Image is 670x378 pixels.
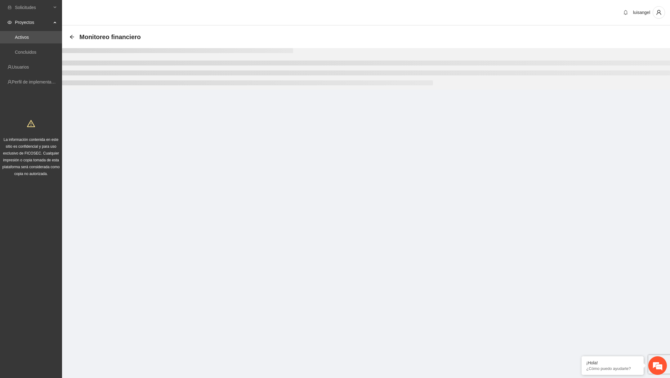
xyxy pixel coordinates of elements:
[586,360,639,365] div: ¡Hola!
[69,34,74,40] div: Back
[27,119,35,128] span: warning
[633,10,650,15] span: luisangel
[12,79,60,84] a: Perfil de implementadora
[7,5,12,10] span: inbox
[621,10,630,15] span: bell
[15,50,36,55] a: Concluidos
[79,32,141,42] span: Monitoreo financiero
[653,10,665,15] span: user
[15,16,51,29] span: Proyectos
[15,1,51,14] span: Solicitudes
[2,137,60,176] span: La información contenida en este sitio es confidencial y para uso exclusivo de FICOSEC. Cualquier...
[12,65,29,70] a: Usuarios
[15,35,29,40] a: Activos
[653,6,665,19] button: user
[586,366,639,371] p: ¿Cómo puedo ayudarte?
[69,34,74,39] span: arrow-left
[621,7,631,17] button: bell
[7,20,12,25] span: eye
